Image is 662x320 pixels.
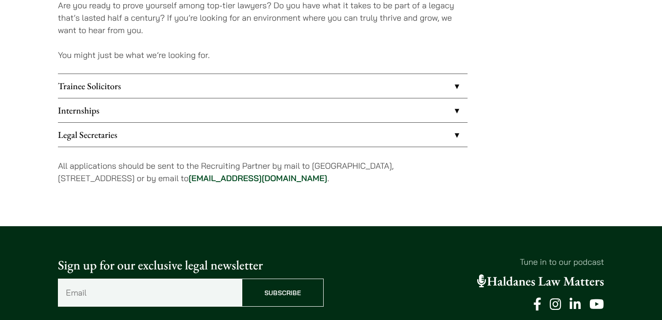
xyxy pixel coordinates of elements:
a: [EMAIL_ADDRESS][DOMAIN_NAME] [188,173,327,183]
a: Haldanes Law Matters [477,273,604,290]
a: Legal Secretaries [58,123,468,147]
a: Internships [58,98,468,122]
p: All applications should be sent to the Recruiting Partner by mail to [GEOGRAPHIC_DATA], [STREET_A... [58,160,468,184]
p: Sign up for our exclusive legal newsletter [58,256,324,275]
a: Trainee Solicitors [58,74,468,98]
p: Tune in to our podcast [338,256,604,268]
p: You might just be what we’re looking for. [58,49,468,61]
input: Subscribe [242,279,324,307]
input: Email [58,279,242,307]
